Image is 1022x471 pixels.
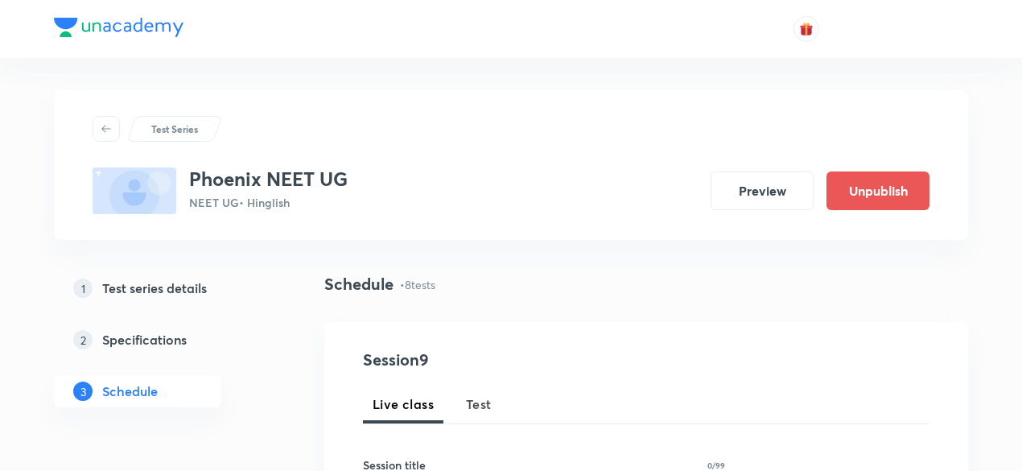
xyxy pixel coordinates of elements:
[324,272,394,296] h4: Schedule
[799,22,814,36] img: avatar
[102,382,158,401] h5: Schedule
[102,330,187,349] h5: Specifications
[54,272,273,304] a: 1Test series details
[73,382,93,401] p: 3
[189,194,348,211] p: NEET UG • Hinglish
[826,171,929,210] button: Unpublish
[54,18,183,41] a: Company Logo
[793,16,819,42] button: avatar
[400,276,435,293] p: • 8 tests
[73,330,93,349] p: 2
[54,324,273,356] a: 2Specifications
[711,171,814,210] button: Preview
[466,395,492,414] span: Test
[73,279,93,298] p: 1
[151,122,198,136] p: Test Series
[102,279,207,298] h5: Test series details
[54,18,183,37] img: Company Logo
[189,167,348,191] h3: Phoenix NEET UG
[363,348,657,372] h4: Session 9
[707,461,725,469] p: 0/99
[373,395,434,414] span: Live class
[93,167,176,214] img: fallback-thumbnail.png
